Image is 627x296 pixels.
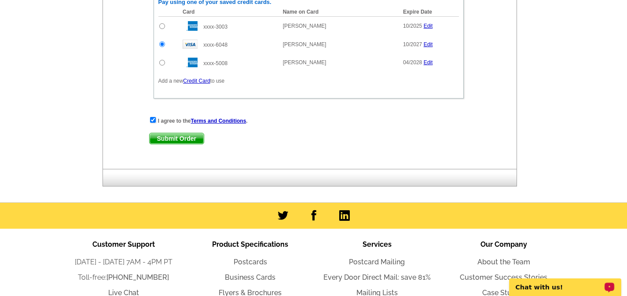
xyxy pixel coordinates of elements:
p: Add a new to use [158,77,459,85]
th: Expire Date [399,7,459,17]
img: visa.gif [183,40,198,49]
span: [PERSON_NAME] [283,23,326,29]
span: xxxx-5008 [203,60,227,66]
a: Every Door Direct Mail: save 81% [323,273,431,281]
a: Edit [424,41,433,48]
span: 10/2025 [403,23,422,29]
a: Postcards [234,258,267,266]
a: About the Team [477,258,530,266]
th: Card [178,7,279,17]
li: [DATE] - [DATE] 7AM - 4PM PT [60,257,187,267]
span: xxxx-6048 [203,42,227,48]
span: 10/2027 [403,41,422,48]
a: Customer Success Stories [460,273,547,281]
span: Product Specifications [212,240,288,248]
a: Postcard Mailing [349,258,405,266]
a: [PHONE_NUMBER] [106,273,169,281]
a: Business Cards [225,273,275,281]
span: [PERSON_NAME] [283,59,326,66]
img: amex.gif [183,21,198,31]
span: Our Company [480,240,527,248]
span: xxxx-3003 [203,24,227,30]
span: 04/2028 [403,59,422,66]
img: amex.gif [183,58,198,67]
a: Edit [424,59,433,66]
a: Edit [424,23,433,29]
span: Customer Support [92,240,155,248]
span: Submit Order [150,133,204,144]
th: Name on Card [279,7,399,17]
iframe: LiveChat chat widget [503,268,627,296]
a: Terms and Conditions [191,118,246,124]
span: Services [363,240,392,248]
li: Toll-free: [60,272,187,283]
a: Credit Card [183,78,210,84]
strong: I agree to the . [158,118,248,124]
span: [PERSON_NAME] [283,41,326,48]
